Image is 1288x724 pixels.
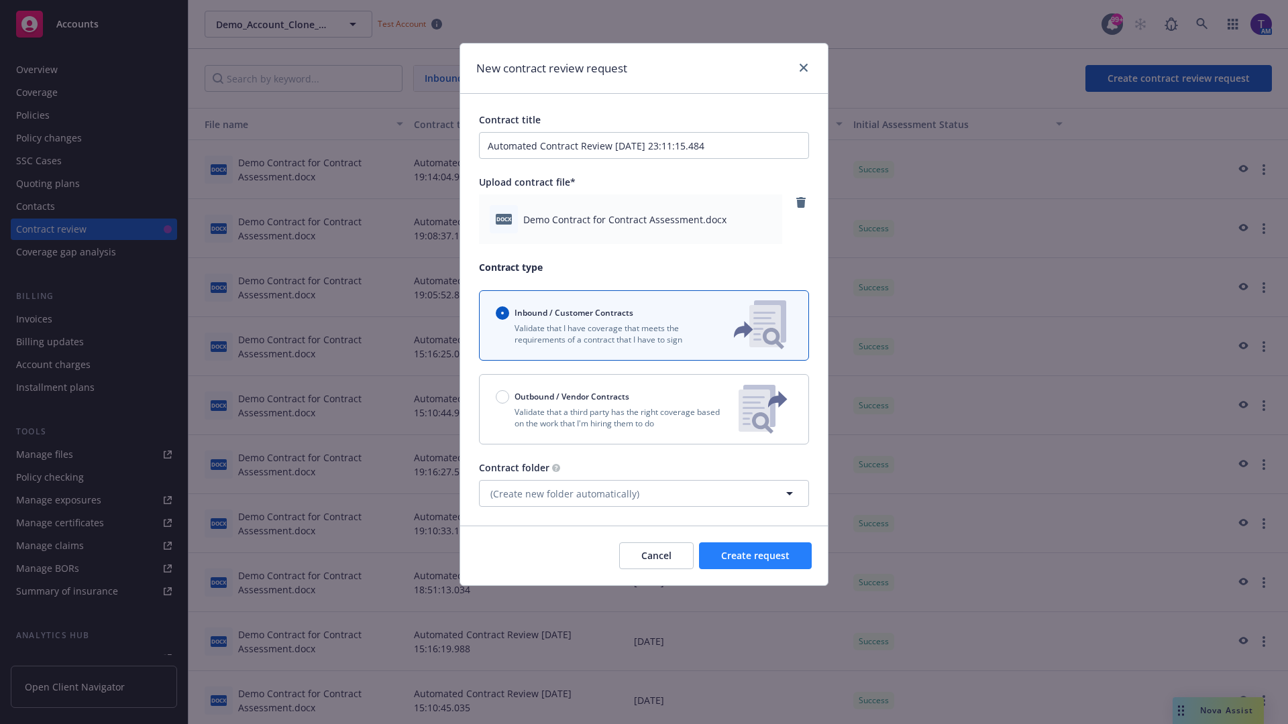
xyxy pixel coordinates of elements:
[523,213,727,227] span: Demo Contract for Contract Assessment.docx
[476,60,627,77] h1: New contract review request
[699,542,812,569] button: Create request
[496,322,712,345] p: Validate that I have coverage that meets the requirements of a contract that I have to sign
[515,391,629,402] span: Outbound / Vendor Contracts
[479,480,809,507] button: (Create new folder automatically)
[496,306,509,320] input: Inbound / Customer Contracts
[721,549,790,562] span: Create request
[496,406,728,429] p: Validate that a third party has the right coverage based on the work that I'm hiring them to do
[641,549,672,562] span: Cancel
[793,194,809,210] a: remove
[479,176,576,188] span: Upload contract file*
[515,307,633,318] span: Inbound / Customer Contracts
[479,461,549,474] span: Contract folder
[479,260,809,274] p: Contract type
[490,487,639,501] span: (Create new folder automatically)
[619,542,694,569] button: Cancel
[496,390,509,404] input: Outbound / Vendor Contracts
[496,214,512,224] span: docx
[479,132,809,159] input: Enter a title for this contract
[479,290,809,361] button: Inbound / Customer ContractsValidate that I have coverage that meets the requirements of a contra...
[479,374,809,444] button: Outbound / Vendor ContractsValidate that a third party has the right coverage based on the work t...
[796,60,812,76] a: close
[479,113,541,126] span: Contract title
